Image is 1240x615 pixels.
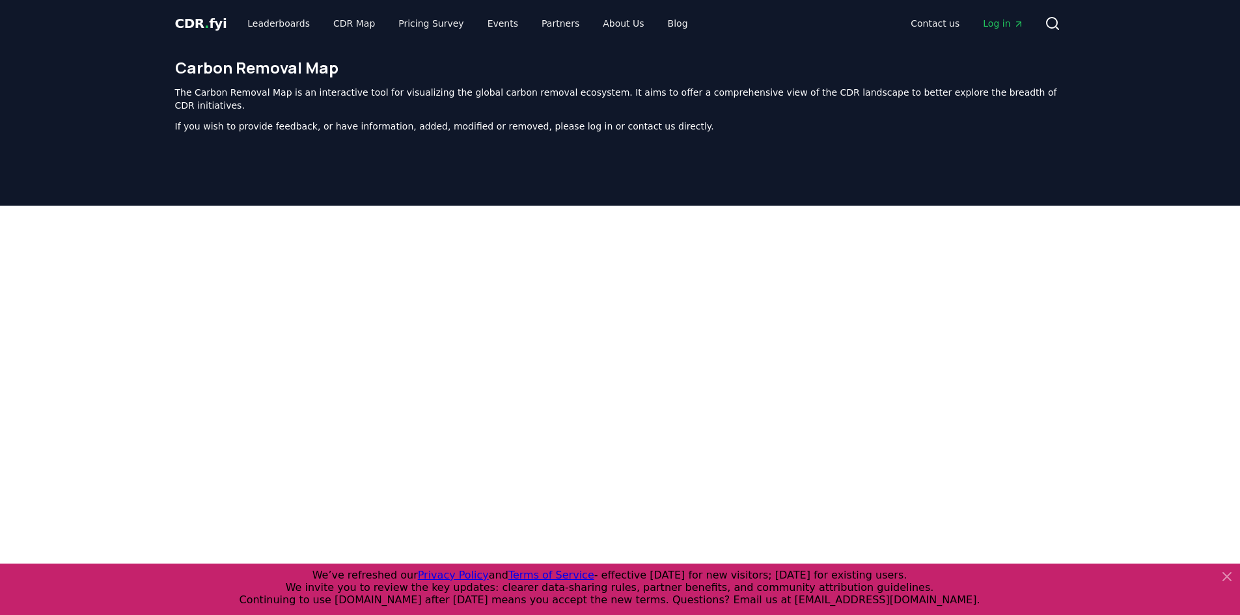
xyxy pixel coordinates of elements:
[972,12,1034,35] a: Log in
[983,17,1023,30] span: Log in
[175,57,1066,78] h1: Carbon Removal Map
[175,86,1066,112] p: The Carbon Removal Map is an interactive tool for visualizing the global carbon removal ecosystem...
[175,120,1066,133] p: If you wish to provide feedback, or have information, added, modified or removed, please log in o...
[388,12,474,35] a: Pricing Survey
[237,12,698,35] nav: Main
[323,12,385,35] a: CDR Map
[900,12,970,35] a: Contact us
[477,12,529,35] a: Events
[175,14,227,33] a: CDR.fyi
[204,16,209,31] span: .
[531,12,590,35] a: Partners
[657,12,698,35] a: Blog
[175,16,227,31] span: CDR fyi
[900,12,1034,35] nav: Main
[592,12,654,35] a: About Us
[237,12,320,35] a: Leaderboards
